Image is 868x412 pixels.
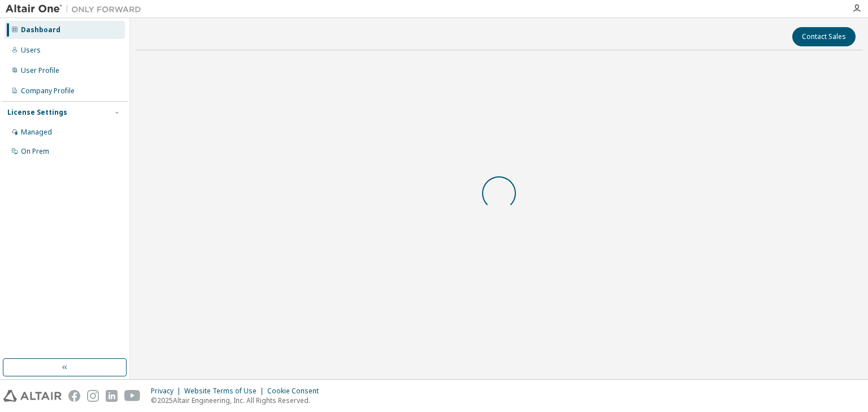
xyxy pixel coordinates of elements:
[6,3,147,15] img: Altair One
[267,387,325,396] div: Cookie Consent
[151,396,325,405] p: © 2025 Altair Engineering, Inc. All Rights Reserved.
[68,390,80,402] img: facebook.svg
[3,390,62,402] img: altair_logo.svg
[21,66,59,75] div: User Profile
[87,390,99,402] img: instagram.svg
[21,147,49,156] div: On Prem
[21,86,75,96] div: Company Profile
[21,128,52,137] div: Managed
[124,390,141,402] img: youtube.svg
[184,387,267,396] div: Website Terms of Use
[21,46,41,55] div: Users
[792,27,856,46] button: Contact Sales
[7,108,67,117] div: License Settings
[151,387,184,396] div: Privacy
[21,25,60,34] div: Dashboard
[106,390,118,402] img: linkedin.svg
